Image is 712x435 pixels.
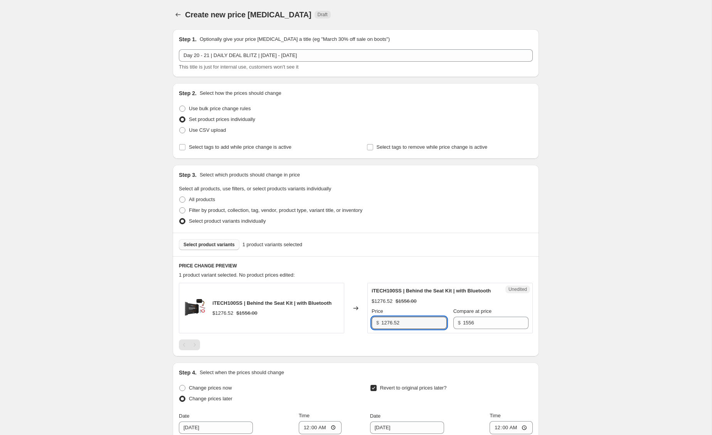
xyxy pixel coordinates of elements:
span: Select tags to remove while price change is active [377,144,488,150]
span: Select product variants [183,242,235,248]
span: Use bulk price change rules [189,106,251,111]
span: Unedited [508,286,527,292]
span: Change prices now [189,385,232,391]
h6: PRICE CHANGE PREVIEW [179,263,533,269]
span: Time [490,413,500,418]
img: 100SSBehindtheseatkit_2b10ba67-4ffc-487f-9b38-b638b7cb7060_80x.png [183,297,206,320]
p: Select how the prices should change [200,89,281,97]
button: Price change jobs [173,9,183,20]
input: 12:00 [490,421,533,434]
span: $ [376,320,379,326]
span: Select product variants individually [189,218,266,224]
input: 10/15/2025 [179,422,253,434]
span: Price [372,308,383,314]
p: Select which products should change in price [200,171,300,179]
span: Revert to original prices later? [380,385,447,391]
h2: Step 3. [179,171,197,179]
strike: $1556.00 [396,297,416,305]
input: 10/15/2025 [370,422,444,434]
span: Select tags to add while price change is active [189,144,291,150]
h2: Step 1. [179,35,197,43]
p: Optionally give your price [MEDICAL_DATA] a title (eg "March 30% off sale on boots") [200,35,390,43]
h2: Step 4. [179,369,197,376]
span: This title is just for internal use, customers won't see it [179,64,298,70]
span: Date [370,413,380,419]
button: Select product variants [179,239,239,250]
span: Select all products, use filters, or select products variants individually [179,186,331,191]
span: Draft [318,12,328,18]
span: 1 product variants selected [242,241,302,249]
span: iTECH100SS | Behind the Seat Kit | with Bluetooth [212,300,332,306]
span: All products [189,197,215,202]
input: 30% off holiday sale [179,49,533,62]
h2: Step 2. [179,89,197,97]
span: Change prices later [189,396,232,401]
span: Date [179,413,189,419]
p: Select when the prices should change [200,369,284,376]
span: 1 product variant selected. No product prices edited: [179,272,295,278]
span: Use CSV upload [189,127,226,133]
span: Filter by product, collection, tag, vendor, product type, variant title, or inventory [189,207,362,213]
input: 12:00 [299,421,342,434]
nav: Pagination [179,339,200,350]
div: $1276.52 [372,297,392,305]
span: iTECH100SS | Behind the Seat Kit | with Bluetooth [372,288,491,294]
span: Compare at price [453,308,492,314]
span: $ [458,320,461,326]
span: Time [299,413,310,418]
div: $1276.52 [212,309,233,317]
strike: $1556.00 [236,309,257,317]
span: Create new price [MEDICAL_DATA] [185,10,311,19]
span: Set product prices individually [189,116,255,122]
